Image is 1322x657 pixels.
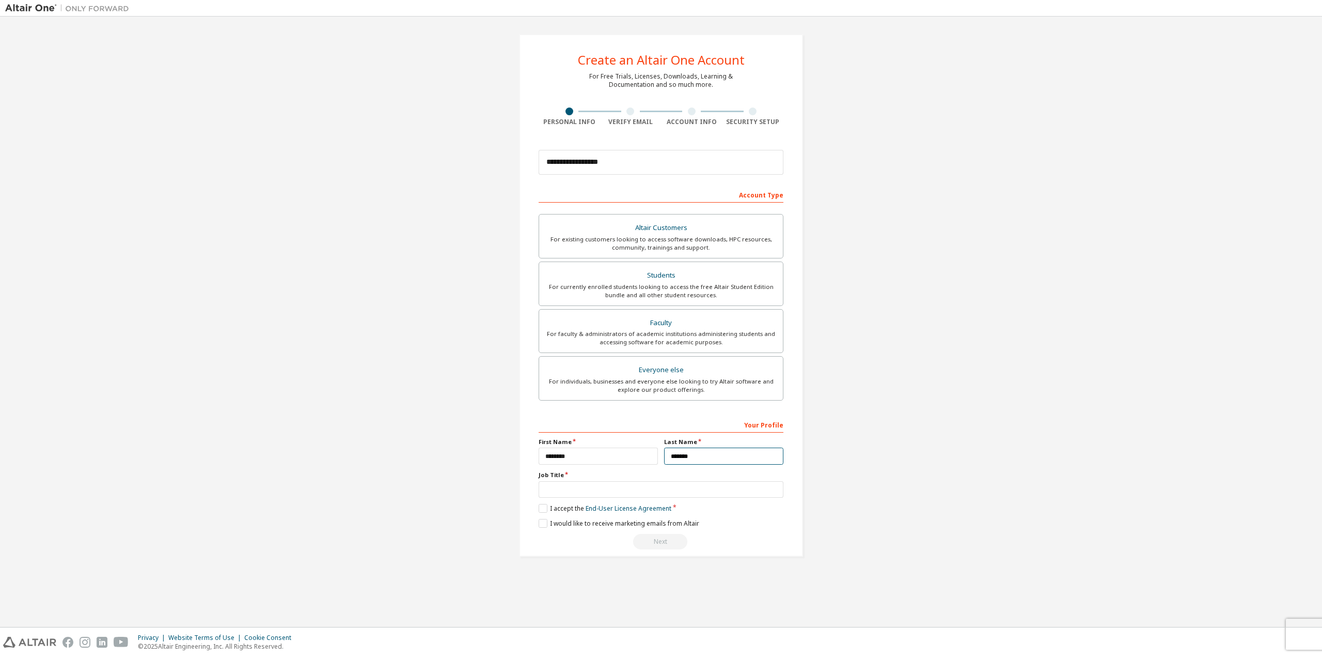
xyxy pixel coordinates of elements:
img: linkedin.svg [97,637,107,648]
div: Faculty [545,316,777,330]
div: Account Info [661,118,722,126]
div: Create an Altair One Account [578,54,745,66]
div: For existing customers looking to access software downloads, HPC resources, community, trainings ... [545,235,777,252]
div: Account Type [539,186,783,203]
div: Cookie Consent [244,634,297,642]
div: Read and acccept EULA to continue [539,534,783,549]
img: Altair One [5,3,134,13]
div: Security Setup [722,118,784,126]
div: Privacy [138,634,168,642]
div: For individuals, businesses and everyone else looking to try Altair software and explore our prod... [545,377,777,394]
label: First Name [539,438,658,446]
div: Altair Customers [545,221,777,235]
div: For faculty & administrators of academic institutions administering students and accessing softwa... [545,330,777,346]
img: facebook.svg [62,637,73,648]
div: Personal Info [539,118,600,126]
div: Website Terms of Use [168,634,244,642]
img: instagram.svg [80,637,90,648]
div: Verify Email [600,118,662,126]
img: altair_logo.svg [3,637,56,648]
div: Students [545,268,777,283]
div: For currently enrolled students looking to access the free Altair Student Edition bundle and all ... [545,283,777,299]
label: I would like to receive marketing emails from Altair [539,519,699,528]
label: I accept the [539,504,671,513]
label: Last Name [664,438,783,446]
p: © 2025 Altair Engineering, Inc. All Rights Reserved. [138,642,297,651]
div: Everyone else [545,363,777,377]
div: Your Profile [539,416,783,433]
label: Job Title [539,471,783,479]
img: youtube.svg [114,637,129,648]
a: End-User License Agreement [586,504,671,513]
div: For Free Trials, Licenses, Downloads, Learning & Documentation and so much more. [589,72,733,89]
